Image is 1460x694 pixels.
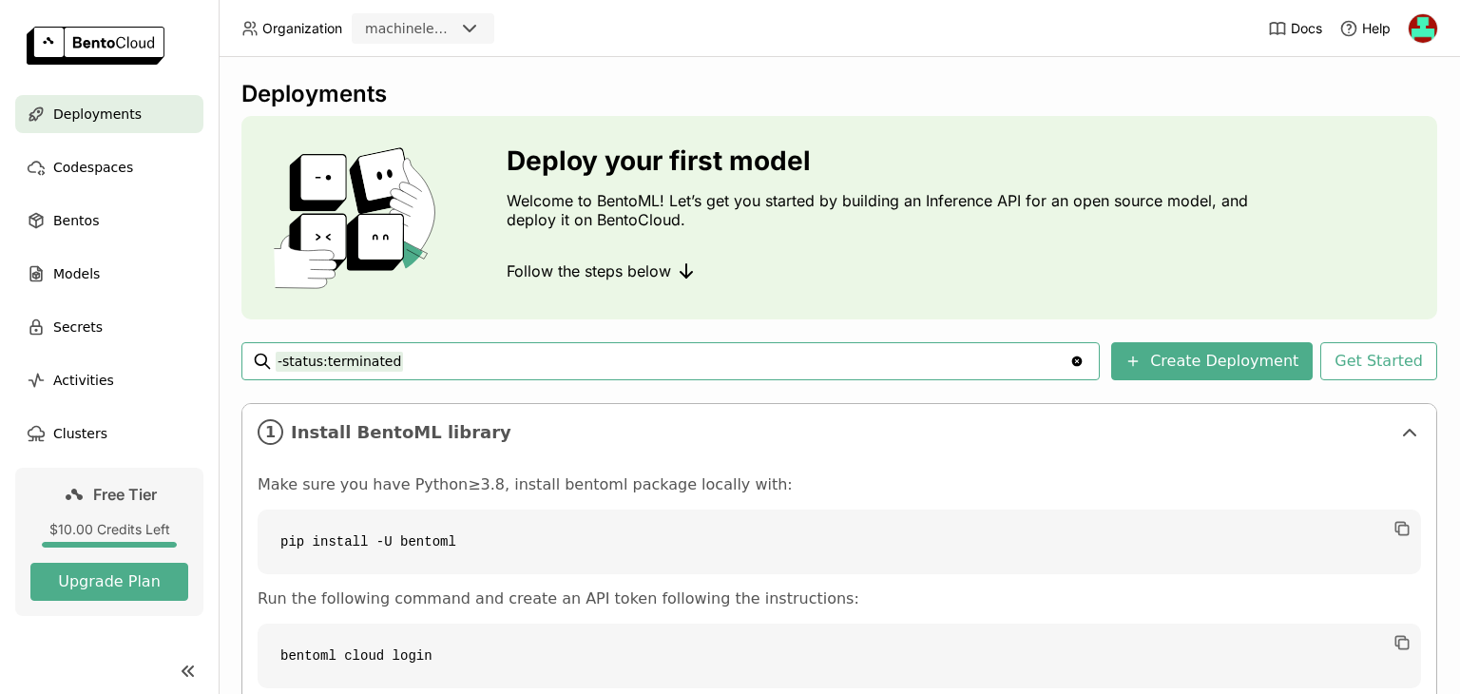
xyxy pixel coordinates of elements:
[1111,342,1313,380] button: Create Deployment
[365,19,454,38] div: machinelearning12
[258,624,1421,688] code: bentoml cloud login
[15,361,203,399] a: Activities
[15,468,203,616] a: Free Tier$10.00 Credits LeftUpgrade Plan
[53,369,114,392] span: Activities
[1409,14,1437,43] img: MB MASEMENE
[241,80,1437,108] div: Deployments
[53,103,142,125] span: Deployments
[53,262,100,285] span: Models
[53,316,103,338] span: Secrets
[53,209,99,232] span: Bentos
[15,308,203,346] a: Secrets
[15,414,203,453] a: Clusters
[15,202,203,240] a: Bentos
[30,521,188,538] div: $10.00 Credits Left
[15,95,203,133] a: Deployments
[276,346,1069,376] input: Search
[258,419,283,445] i: 1
[93,485,157,504] span: Free Tier
[456,20,458,39] input: Selected machinelearning12.
[258,589,1421,608] p: Run the following command and create an API token following the instructions:
[507,261,671,280] span: Follow the steps below
[1268,19,1322,38] a: Docs
[507,145,1258,176] h3: Deploy your first model
[507,191,1258,229] p: Welcome to BentoML! Let’s get you started by building an Inference API for an open source model, ...
[257,146,461,289] img: cover onboarding
[15,148,203,186] a: Codespaces
[1069,354,1085,369] svg: Clear value
[15,255,203,293] a: Models
[262,20,342,37] span: Organization
[30,563,188,601] button: Upgrade Plan
[27,27,164,65] img: logo
[53,422,107,445] span: Clusters
[1339,19,1391,38] div: Help
[1362,20,1391,37] span: Help
[291,422,1391,443] span: Install BentoML library
[242,404,1436,460] div: 1Install BentoML library
[53,156,133,179] span: Codespaces
[258,510,1421,574] code: pip install -U bentoml
[1291,20,1322,37] span: Docs
[1320,342,1437,380] button: Get Started
[258,475,1421,494] p: Make sure you have Python≥3.8, install bentoml package locally with:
